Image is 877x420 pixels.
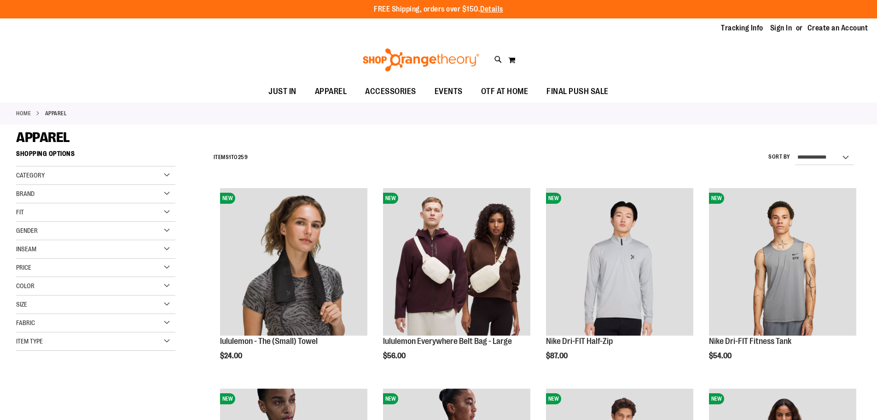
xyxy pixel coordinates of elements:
[383,337,512,346] a: lululemon Everywhere Belt Bag - Large
[546,352,569,360] span: $87.00
[16,208,24,216] span: Fit
[807,23,868,33] a: Create an Account
[16,109,31,118] a: Home
[229,154,231,160] span: 1
[709,393,724,404] span: NEW
[361,48,481,71] img: Shop Orangetheory
[383,188,530,337] a: lululemon Everywhere Belt Bag - LargeNEW
[383,188,530,336] img: lululemon Everywhere Belt Bag - Large
[546,188,693,336] img: Nike Dri-FIT Half-Zip
[220,393,235,404] span: NEW
[546,81,609,102] span: FINAL PUSH SALE
[472,81,538,102] a: OTF AT HOME
[541,183,698,384] div: product
[16,190,35,197] span: Brand
[768,153,790,161] label: Sort By
[378,183,535,384] div: product
[425,81,472,102] a: EVENTS
[383,193,398,204] span: NEW
[383,393,398,404] span: NEW
[238,154,248,160] span: 259
[214,150,248,165] h2: Items to
[16,319,35,326] span: Fabric
[220,337,318,346] a: lululemon - The (Small) Towel
[709,352,733,360] span: $54.00
[16,245,36,253] span: Inseam
[546,193,561,204] span: NEW
[220,352,244,360] span: $24.00
[537,81,618,102] a: FINAL PUSH SALE
[709,193,724,204] span: NEW
[546,337,613,346] a: Nike Dri-FIT Half-Zip
[16,337,43,345] span: Item Type
[709,337,791,346] a: Nike Dri-FIT Fitness Tank
[383,352,407,360] span: $56.00
[16,172,45,179] span: Category
[374,4,503,15] p: FREE Shipping, orders over $150.
[220,188,367,337] a: lululemon - The (Small) TowelNEW
[709,188,856,336] img: Nike Dri-FIT Fitness Tank
[770,23,792,33] a: Sign In
[709,188,856,337] a: Nike Dri-FIT Fitness TankNEW
[45,109,67,118] strong: APPAREL
[16,282,35,290] span: Color
[704,183,861,384] div: product
[356,81,425,102] a: ACCESSORIES
[220,193,235,204] span: NEW
[215,183,372,384] div: product
[16,264,31,271] span: Price
[480,5,503,13] a: Details
[16,130,70,145] span: APPAREL
[365,81,416,102] span: ACCESSORIES
[220,188,367,336] img: lululemon - The (Small) Towel
[16,227,38,234] span: Gender
[546,188,693,337] a: Nike Dri-FIT Half-ZipNEW
[16,301,27,308] span: Size
[546,393,561,404] span: NEW
[16,146,175,166] strong: Shopping Options
[259,81,306,102] a: JUST IN
[721,23,763,33] a: Tracking Info
[315,81,347,102] span: APPAREL
[435,81,463,102] span: EVENTS
[268,81,296,102] span: JUST IN
[481,81,529,102] span: OTF AT HOME
[306,81,356,102] a: APPAREL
